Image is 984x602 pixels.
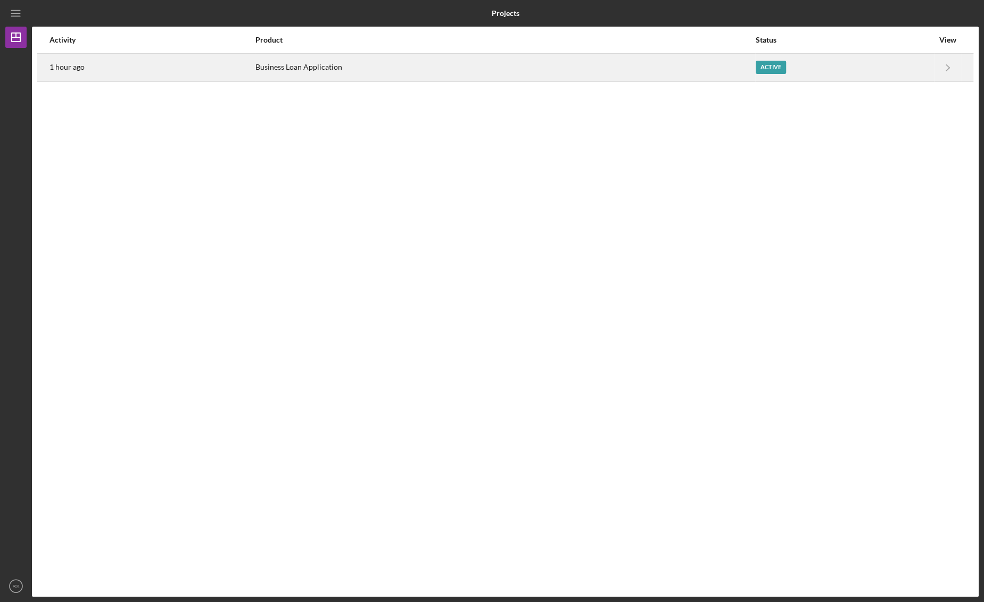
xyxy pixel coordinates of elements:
[49,36,254,44] div: Activity
[756,61,786,74] div: Active
[255,54,755,81] div: Business Loan Application
[5,575,27,597] button: RS
[255,36,755,44] div: Product
[756,36,933,44] div: Status
[49,63,85,71] time: 2025-08-11 21:42
[935,36,961,44] div: View
[492,9,519,18] b: Projects
[12,583,19,589] text: RS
